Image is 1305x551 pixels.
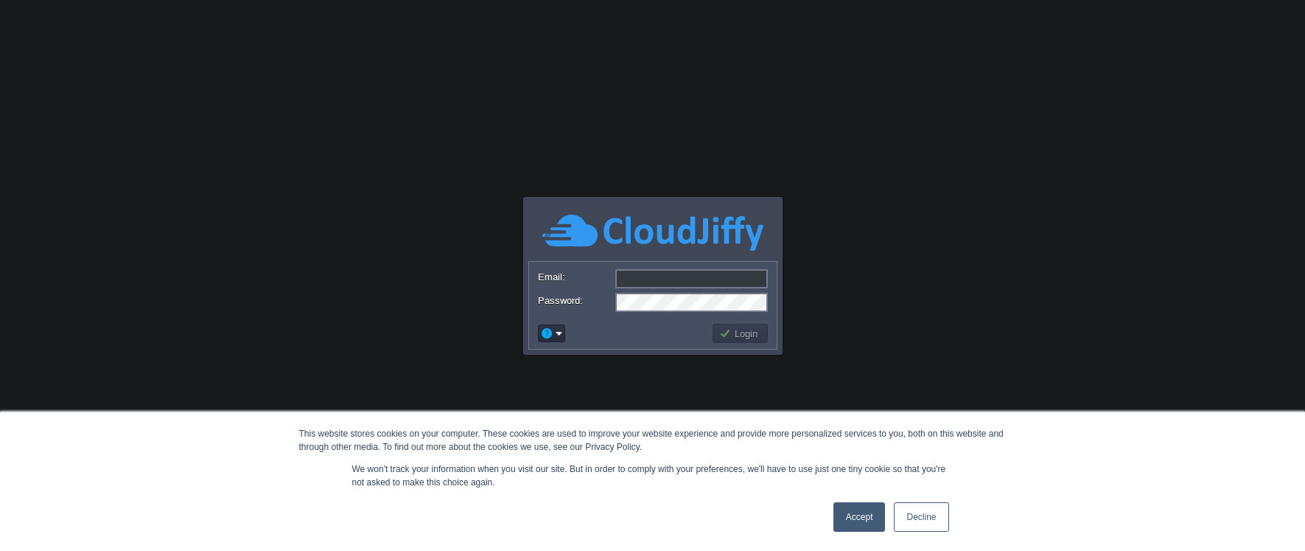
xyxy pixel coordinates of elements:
[299,427,1007,454] div: This website stores cookies on your computer. These cookies are used to improve your website expe...
[538,269,614,285] label: Email:
[538,293,614,308] label: Password:
[542,212,763,253] img: CloudJiffy
[833,502,886,532] a: Accept
[894,502,948,532] a: Decline
[352,462,954,489] p: We won't track your information when you visit our site. But in order to comply with your prefere...
[719,327,762,340] button: Login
